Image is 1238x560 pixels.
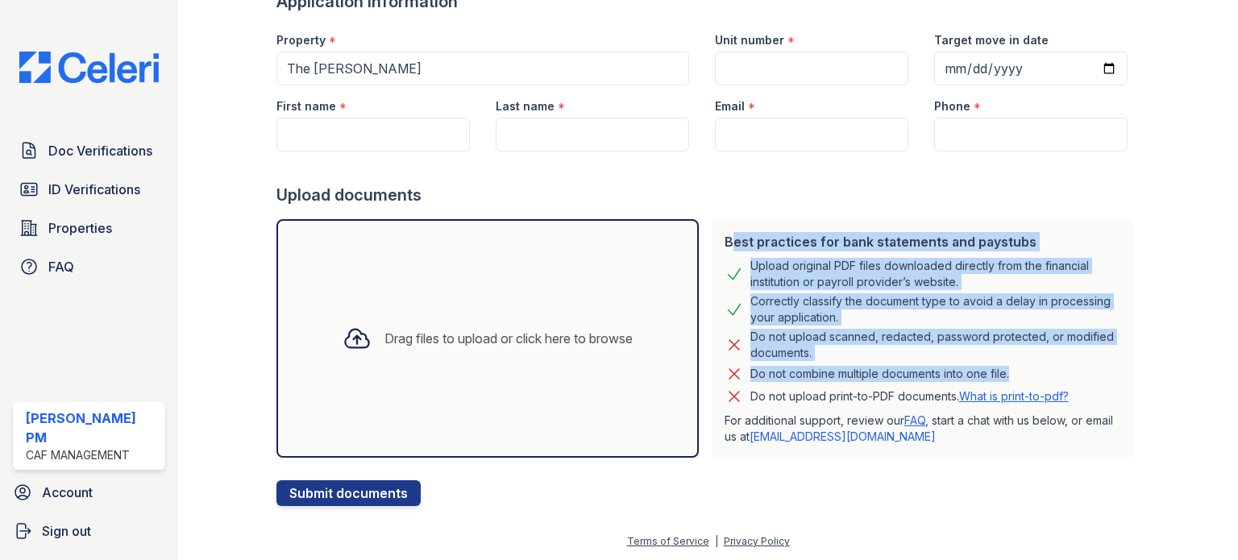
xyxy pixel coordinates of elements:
[627,535,709,547] a: Terms of Service
[48,141,152,160] span: Doc Verifications
[750,364,1009,384] div: Do not combine multiple documents into one file.
[276,98,336,114] label: First name
[48,257,74,276] span: FAQ
[26,409,159,447] div: [PERSON_NAME] PM
[48,218,112,238] span: Properties
[6,515,172,547] a: Sign out
[725,232,1121,251] div: Best practices for bank statements and paystubs
[48,180,140,199] span: ID Verifications
[750,429,936,443] a: [EMAIL_ADDRESS][DOMAIN_NAME]
[276,480,421,506] button: Submit documents
[384,329,633,348] div: Drag files to upload or click here to browse
[715,32,784,48] label: Unit number
[26,447,159,463] div: CAF Management
[725,413,1121,445] p: For additional support, review our , start a chat with us below, or email us at
[750,293,1121,326] div: Correctly classify the document type to avoid a delay in processing your application.
[724,535,790,547] a: Privacy Policy
[715,535,718,547] div: |
[276,184,1140,206] div: Upload documents
[496,98,555,114] label: Last name
[934,32,1049,48] label: Target move in date
[42,483,93,502] span: Account
[13,212,165,244] a: Properties
[934,98,970,114] label: Phone
[750,388,1069,404] p: Do not upload print-to-PDF documents.
[6,476,172,508] a: Account
[276,32,326,48] label: Property
[715,98,745,114] label: Email
[959,389,1069,403] a: What is print-to-pdf?
[13,251,165,283] a: FAQ
[750,329,1121,361] div: Do not upload scanned, redacted, password protected, or modified documents.
[13,173,165,205] a: ID Verifications
[904,413,925,427] a: FAQ
[6,52,172,83] img: CE_Logo_Blue-a8612792a0a2168367f1c8372b55b34899dd931a85d93a1a3d3e32e68fde9ad4.png
[750,258,1121,290] div: Upload original PDF files downloaded directly from the financial institution or payroll provider’...
[13,135,165,167] a: Doc Verifications
[42,521,91,541] span: Sign out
